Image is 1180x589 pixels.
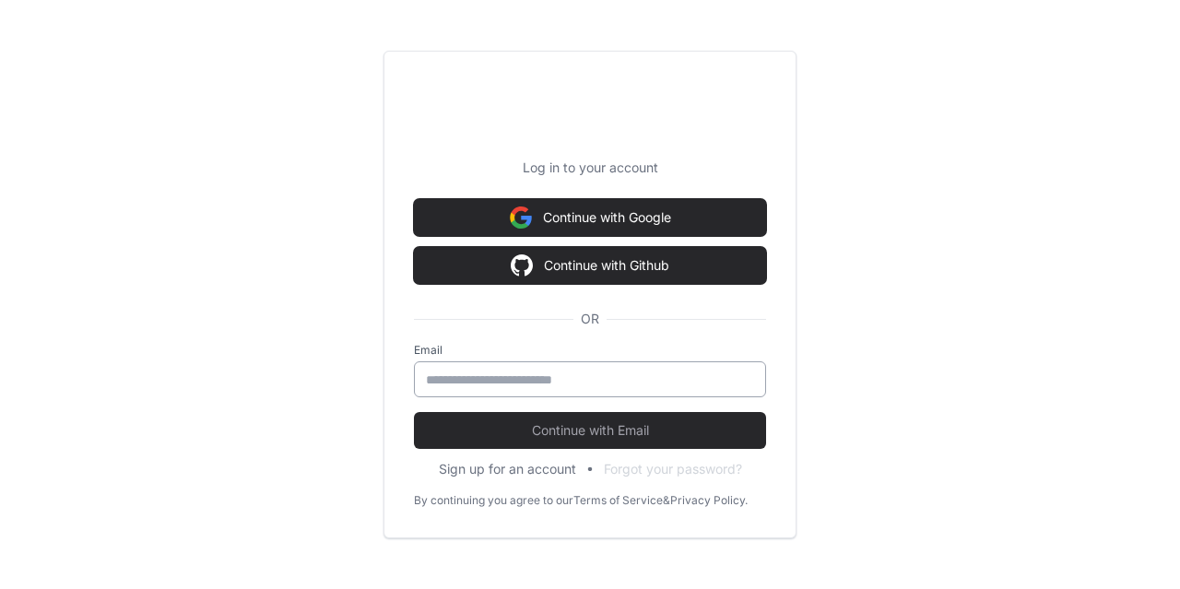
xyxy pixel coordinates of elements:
label: Email [414,343,766,358]
a: Privacy Policy. [670,493,748,508]
button: Sign up for an account [439,460,576,478]
button: Forgot your password? [604,460,742,478]
div: & [663,493,670,508]
img: Sign in with google [511,247,533,284]
button: Continue with Email [414,412,766,449]
a: Terms of Service [573,493,663,508]
span: Continue with Email [414,421,766,440]
img: Sign in with google [510,199,532,236]
span: OR [573,310,607,328]
p: Log in to your account [414,159,766,177]
button: Continue with Github [414,247,766,284]
button: Continue with Google [414,199,766,236]
div: By continuing you agree to our [414,493,573,508]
